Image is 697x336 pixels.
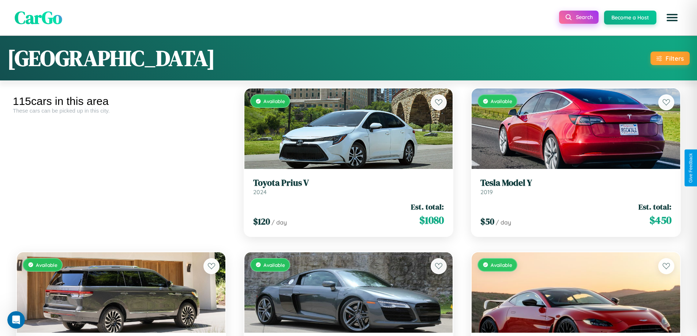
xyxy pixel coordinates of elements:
h3: Toyota Prius V [253,178,444,188]
span: / day [496,219,511,226]
div: Give Feedback [688,153,693,183]
span: $ 1080 [419,213,444,227]
button: Open menu [662,7,682,28]
span: 2019 [480,188,493,196]
span: Available [263,98,285,104]
span: CarGo [15,5,62,30]
button: Filters [651,52,690,65]
span: Est. total: [411,201,444,212]
span: $ 50 [480,215,494,227]
span: Available [263,262,285,268]
div: These cars can be picked up in this city. [13,107,229,114]
span: / day [271,219,287,226]
span: Available [491,98,512,104]
h1: [GEOGRAPHIC_DATA] [7,43,215,73]
a: Tesla Model Y2019 [480,178,671,196]
a: Toyota Prius V2024 [253,178,444,196]
button: Become a Host [604,11,656,24]
span: Available [36,262,57,268]
button: Search [559,11,599,24]
iframe: Intercom live chat [7,311,25,329]
span: Search [576,14,593,20]
span: 2024 [253,188,267,196]
span: Available [491,262,512,268]
h3: Tesla Model Y [480,178,671,188]
div: 115 cars in this area [13,95,229,107]
span: $ 120 [253,215,270,227]
div: Filters [666,54,684,62]
span: $ 450 [649,213,671,227]
span: Est. total: [638,201,671,212]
